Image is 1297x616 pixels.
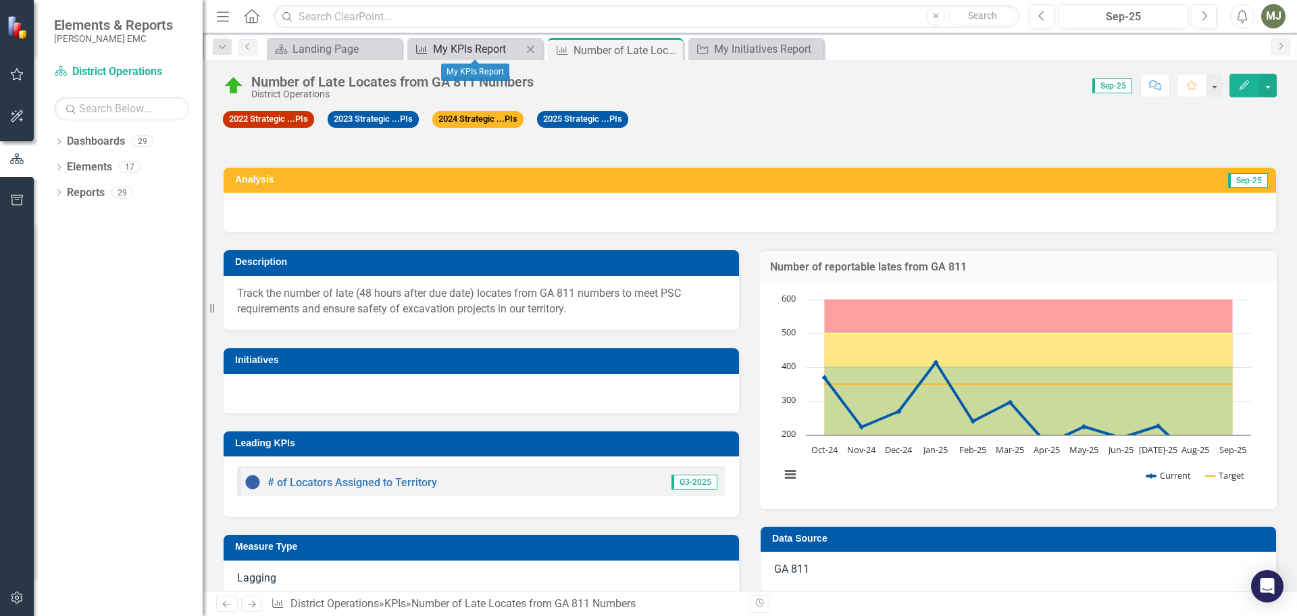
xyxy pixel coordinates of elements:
[67,185,105,201] a: Reports
[671,475,717,490] span: Q3-2025
[847,444,876,456] text: Nov-24
[245,474,261,490] img: No Information
[132,136,153,147] div: 29
[1063,9,1184,25] div: Sep-25
[54,17,173,33] span: Elements & Reports
[384,597,406,610] a: KPIs
[67,160,112,175] a: Elements
[811,444,838,456] text: Oct-24
[251,74,534,89] div: Number of Late Locates from GA 811 Numbers
[782,360,796,372] text: 400
[7,16,30,39] img: ClearPoint Strategy
[1156,423,1161,429] path: Jul-25, 226. Current.
[1107,444,1134,456] text: Jun-25
[782,292,796,304] text: 600
[1008,400,1013,405] path: Mar-25, 296. Current.
[1228,173,1268,188] span: Sep-25
[885,444,913,456] text: Dec-24
[268,476,437,489] a: # of Locators Assigned to Territory
[235,355,732,365] h3: Initiatives
[67,134,125,149] a: Dashboards
[770,261,1267,273] h3: Number of reportable lates from GA 811
[922,444,948,456] text: Jan-25
[574,42,680,59] div: Number of Late Locates from GA 811 Numbers
[235,174,738,185] h3: Analysis
[822,375,828,380] path: Oct-24, 369. Current.
[822,297,1236,302] g: Upper, series 5 of 5 with 12 data points.
[1251,570,1283,602] div: Open Intercom Messenger
[441,64,509,81] div: My KPIs Report
[1261,4,1286,28] button: MJ
[773,293,1258,496] svg: Interactive chart
[822,364,1236,370] g: Yellow-Green, series 3 of 5 with 12 data points.
[782,326,796,338] text: 500
[119,162,141,173] div: 17
[237,571,276,584] span: Lagging
[54,64,189,80] a: District Operations
[1082,424,1087,429] path: May-25, 224. Current.
[1205,469,1245,481] button: Show Target
[859,424,865,429] path: Nov-24, 223. Current.
[948,7,1016,26] button: Search
[781,465,800,484] button: View chart menu, Chart
[235,257,732,267] h3: Description
[896,408,902,414] path: Dec-24, 269. Current.
[111,187,133,198] div: 29
[432,111,524,128] span: 2024 Strategic ...PIs
[1059,4,1188,28] button: Sep-25
[54,97,189,120] input: Search Below...
[237,287,681,315] span: Track the number of late (48 hours after due date) locates from GA 811 numbers to meet PSC requir...
[235,542,732,552] h3: Measure Type
[692,41,820,57] a: My Initiatives Report
[934,360,939,365] path: Jan-25, 414. Current.
[1219,444,1246,456] text: Sep-25
[822,331,1236,336] g: Red-Yellow, series 4 of 5 with 12 data points.
[1092,78,1132,93] span: Sep-25
[1147,469,1191,481] button: Show Current
[235,438,732,448] h3: Leading KPIs
[1034,444,1060,456] text: Apr-25
[411,597,636,610] div: Number of Late Locates from GA 811 Numbers
[328,111,419,128] span: 2023 Strategic ...PIs
[433,41,522,57] div: My KPIs Report
[290,597,379,610] a: District Operations
[959,444,986,456] text: Feb-25
[782,427,796,440] text: 200
[774,562,1263,577] p: GA 811
[411,41,522,57] a: My KPIs Report
[223,111,314,128] span: 2022 Strategic ...PIs
[822,381,1236,387] g: Target, series 2 of 5. Line with 12 data points.
[293,41,399,57] div: Landing Page
[1069,444,1098,456] text: May-25
[782,394,796,406] text: 300
[271,596,740,612] div: » »
[773,293,1263,496] div: Chart. Highcharts interactive chart.
[996,444,1024,456] text: Mar-25
[971,419,976,424] path: Feb-25, 240. Current.
[772,534,1269,544] h3: Data Source
[1181,444,1209,456] text: Aug-25
[1139,444,1177,456] text: [DATE]-25
[251,89,534,99] div: District Operations
[714,41,820,57] div: My Initiatives Report
[223,75,245,97] img: At Target
[274,5,1019,28] input: Search ClearPoint...
[54,33,173,44] small: [PERSON_NAME] EMC
[968,10,997,21] span: Search
[270,41,399,57] a: Landing Page
[537,111,628,128] span: 2025 Strategic ...PIs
